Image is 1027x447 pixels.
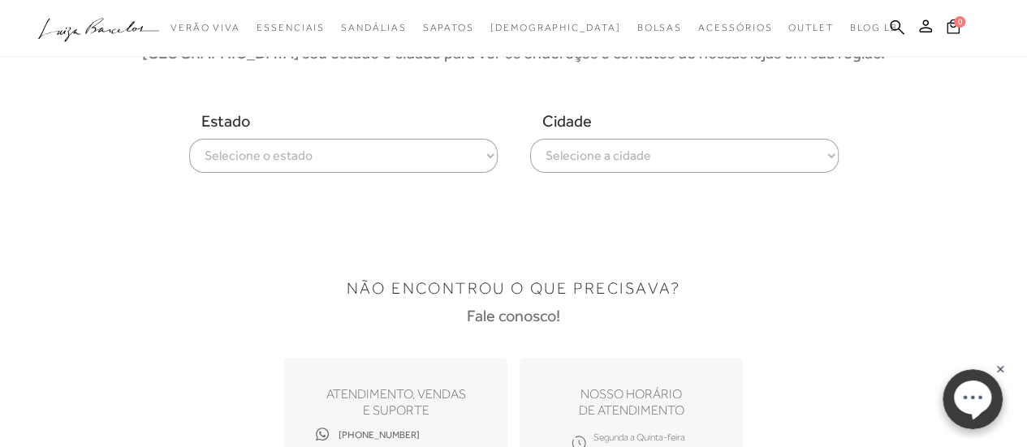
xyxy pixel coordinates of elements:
a: categoryNavScreenReaderText [170,13,240,43]
span: Estado [189,111,498,131]
span: Bolsas [636,22,682,33]
h1: NÃO ENCONTROU O QUE PRECISAVA? [347,278,681,298]
a: categoryNavScreenReaderText [422,13,473,43]
span: Cidade [530,111,839,131]
a: noSubCategoriesText [490,13,621,43]
a: categoryNavScreenReaderText [341,13,406,43]
span: Sapatos [422,22,473,33]
a: categoryNavScreenReaderText [257,13,325,43]
a: categoryNavScreenReaderText [636,13,682,43]
a: BLOG LB [850,13,897,43]
span: Acessórios [698,22,772,33]
a: [PHONE_NUMBER] [313,425,420,445]
a: categoryNavScreenReaderText [788,13,834,43]
span: [DEMOGRAPHIC_DATA] [490,22,621,33]
span: BLOG LB [850,22,897,33]
span: 0 [954,16,965,28]
button: 0 [942,18,964,40]
span: Essenciais [257,22,325,33]
span: Sandálias [341,22,406,33]
h4: ATENDIMENTO, VENDAS e suporte [326,386,466,419]
h3: Fale conosco! [467,306,560,325]
span: [PHONE_NUMBER] [339,429,420,441]
a: categoryNavScreenReaderText [698,13,772,43]
h4: nosso horário de atendimento [579,386,684,419]
span: Verão Viva [170,22,240,33]
span: Outlet [788,22,834,33]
